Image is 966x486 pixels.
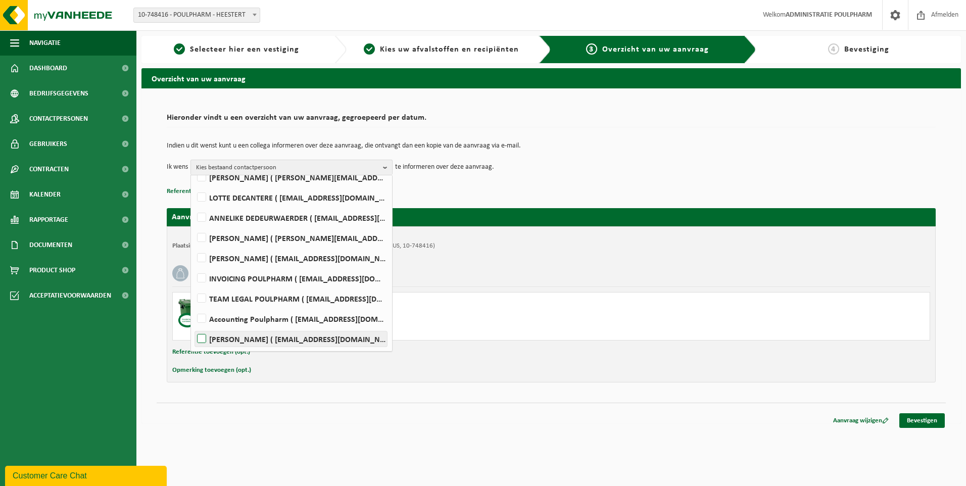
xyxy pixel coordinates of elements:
span: Acceptatievoorwaarden [29,283,111,308]
a: Aanvraag wijzigen [826,413,896,428]
span: Selecteer hier een vestiging [190,45,299,54]
label: [PERSON_NAME] ( [EMAIL_ADDRESS][DOMAIN_NAME] ) [195,251,387,266]
button: Kies bestaand contactpersoon [190,160,393,175]
span: Contracten [29,157,69,182]
label: [PERSON_NAME] ( [PERSON_NAME][EMAIL_ADDRESS][DOMAIN_NAME] ) [195,230,387,246]
button: Referentie toevoegen (opt.) [167,185,245,198]
label: LOTTE DECANTERE ( [EMAIL_ADDRESS][DOMAIN_NAME] ) [195,190,387,205]
label: ANNELIKE DEDEURWAERDER ( [EMAIL_ADDRESS][DOMAIN_NAME] ) [195,210,387,225]
span: 3 [586,43,597,55]
span: Navigatie [29,30,61,56]
div: Aantal: 1 [218,327,592,335]
strong: Plaatsingsadres: [172,242,216,249]
span: Bedrijfsgegevens [29,81,88,106]
img: WB-1100-CU.png [178,298,208,328]
button: Referentie toevoegen (opt.) [172,346,250,359]
div: Ledigen [218,314,592,322]
span: Kies uw afvalstoffen en recipiënten [380,45,519,54]
span: 4 [828,43,839,55]
span: Bevestiging [844,45,889,54]
span: Product Shop [29,258,75,283]
label: TEAM LEGAL POULPHARM ( [EMAIL_ADDRESS][DOMAIN_NAME] ) [195,291,387,306]
label: [PERSON_NAME] ( [EMAIL_ADDRESS][DOMAIN_NAME] ) [195,331,387,347]
button: Opmerking toevoegen (opt.) [172,364,251,377]
span: 10-748416 - POULPHARM - HEESTERT [133,8,260,23]
strong: Aanvraag voor [DATE] [172,213,248,221]
span: Contactpersonen [29,106,88,131]
span: Documenten [29,232,72,258]
strong: ADMINISTRATIE POULPHARM [786,11,872,19]
label: INVOICING POULPHARM ( [EMAIL_ADDRESS][DOMAIN_NAME] ) [195,271,387,286]
h2: Hieronder vindt u een overzicht van uw aanvraag, gegroepeerd per datum. [167,114,936,127]
span: Rapportage [29,207,68,232]
label: [PERSON_NAME] ( [PERSON_NAME][EMAIL_ADDRESS][DOMAIN_NAME] ) [195,170,387,185]
iframe: chat widget [5,464,169,486]
span: Kies bestaand contactpersoon [196,160,379,175]
span: Dashboard [29,56,67,81]
span: Kalender [29,182,61,207]
span: 10-748416 - POULPHARM - HEESTERT [134,8,260,22]
p: te informeren over deze aanvraag. [395,160,494,175]
p: Ik wens [167,160,188,175]
label: Accounting Poulpharm ( [EMAIL_ADDRESS][DOMAIN_NAME] ) [195,311,387,326]
span: 2 [364,43,375,55]
a: 1Selecteer hier een vestiging [147,43,326,56]
a: Bevestigen [899,413,945,428]
span: Overzicht van uw aanvraag [602,45,709,54]
a: 2Kies uw afvalstoffen en recipiënten [352,43,532,56]
p: Indien u dit wenst kunt u een collega informeren over deze aanvraag, die ontvangt dan een kopie v... [167,142,936,150]
span: Gebruikers [29,131,67,157]
h2: Overzicht van uw aanvraag [141,68,961,88]
span: 1 [174,43,185,55]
